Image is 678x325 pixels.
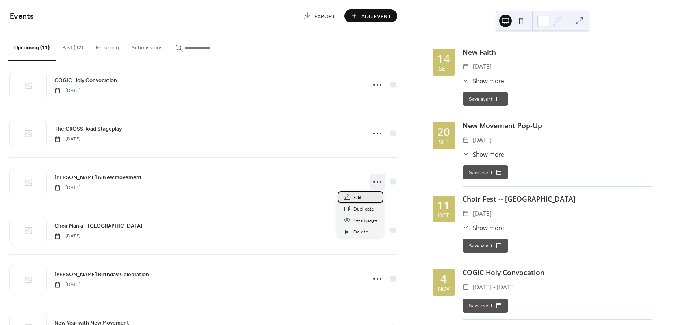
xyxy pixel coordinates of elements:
[56,32,89,60] button: Past (92)
[10,9,34,24] span: Events
[463,282,470,292] div: ​
[353,217,377,225] span: Event page
[463,135,470,145] div: ​
[361,12,391,21] span: Add Event
[463,77,504,86] button: ​Show more
[463,209,470,219] div: ​
[54,281,81,288] span: [DATE]
[437,127,450,138] div: 20
[54,87,81,94] span: [DATE]
[437,53,450,64] div: 14
[473,223,504,232] span: Show more
[297,9,341,22] a: Export
[54,124,122,133] a: The CROSS Road Stageplay
[54,76,117,85] a: COGIC Holy Convocation
[473,77,504,86] span: Show more
[463,267,652,277] div: COGIC Holy Convocation
[463,150,504,159] button: ​Show more
[344,9,397,22] button: Add Event
[463,62,470,72] div: ​
[473,62,492,72] span: [DATE]
[438,286,450,291] div: Nov
[353,228,368,236] span: Delete
[463,77,470,86] div: ​
[473,282,516,292] span: [DATE] - [DATE]
[438,213,449,218] div: Oct
[463,165,508,179] button: Save event
[463,150,470,159] div: ​
[353,205,374,213] span: Duplicate
[54,270,149,279] a: [PERSON_NAME] Birthday Celebration
[439,139,448,145] div: Sep
[314,12,335,21] span: Export
[8,32,56,61] button: Upcoming (11)
[473,209,492,219] span: [DATE]
[463,92,508,106] button: Save event
[54,222,143,230] span: Choir Mania - [GEOGRAPHIC_DATA]
[440,273,447,284] div: 4
[54,233,81,240] span: [DATE]
[54,173,142,182] a: [PERSON_NAME] & New Movement
[439,66,448,71] div: Sep
[463,239,508,253] button: Save event
[89,32,125,60] button: Recurring
[54,125,122,133] span: The CROSS Road Stageplay
[463,47,652,57] div: New Faith
[54,221,143,230] a: Choir Mania - [GEOGRAPHIC_DATA]
[437,200,450,211] div: 11
[54,184,81,191] span: [DATE]
[125,32,169,60] button: Submissions
[473,150,504,159] span: Show more
[463,194,652,204] div: Choir Fest -- [GEOGRAPHIC_DATA]
[463,223,504,232] button: ​Show more
[473,135,492,145] span: [DATE]
[463,223,470,232] div: ​
[353,194,362,202] span: Edit
[463,120,652,131] div: New Movement Pop-Up
[54,136,81,143] span: [DATE]
[463,299,508,313] button: Save event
